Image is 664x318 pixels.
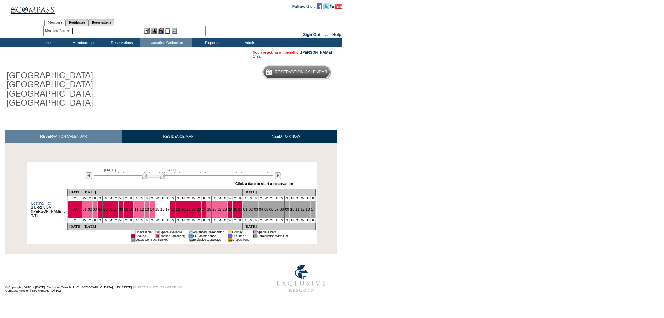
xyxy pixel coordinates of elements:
a: 27 [218,207,222,211]
td: M [145,218,150,223]
td: T [305,196,310,201]
a: 07 [114,207,118,211]
td: Exclusive Getaways [193,238,224,242]
td: W [155,196,160,201]
a: 01 [83,207,87,211]
td: M [108,196,113,201]
a: Members [44,19,65,26]
a: 26 [212,207,216,211]
td: S [243,196,248,201]
td: S [206,196,212,201]
td: M [253,218,259,223]
a: 18 [170,207,175,211]
td: © Copyright [DATE] - [DATE]. Exclusive Resorts, LLC. [GEOGRAPHIC_DATA], [US_STATE]. Compass Versi... [5,262,247,296]
a: 20 [181,207,185,211]
td: 01 [189,234,193,238]
td: T [269,218,274,223]
td: 2 BR/2.5 BA ([PERSON_NAME] or T/T) [30,201,68,218]
td: T [150,218,155,223]
td: T [222,196,228,201]
a: 08 [279,207,284,211]
td: 01 [228,238,232,242]
td: W [227,196,232,201]
td: [DATE] [243,223,315,230]
td: Reports [192,38,230,47]
a: 13 [306,207,310,211]
img: b_edit.gif [144,28,150,34]
td: F [92,218,98,223]
td: T [67,196,82,201]
img: Next [275,172,281,179]
td: M [145,196,150,201]
td: [DATE] [82,223,243,230]
td: S [206,218,212,223]
img: View [151,28,157,34]
td: S [248,218,253,223]
span: :: [325,32,328,37]
td: T [196,196,201,201]
td: S [103,218,108,223]
a: 10 [290,207,294,211]
a: NEED TO KNOW [234,130,337,143]
td: 01 [131,230,135,234]
img: Previous [86,172,92,179]
a: 29 [228,207,232,211]
img: Reservations [165,28,170,34]
td: S [284,218,289,223]
td: F [310,196,315,201]
img: Become our fan on Facebook [317,3,322,9]
a: Sign Out [303,32,320,37]
td: T [160,218,165,223]
td: S [175,218,181,223]
a: TERMS OF USE [161,285,183,289]
a: 22 [192,207,196,211]
td: T [259,218,264,223]
td: Holiday [232,230,249,234]
td: F [165,196,170,201]
a: 14 [150,207,154,211]
td: S [98,218,103,223]
a: 24 [202,207,206,211]
td: S [243,218,248,223]
td: Space Available [160,230,185,234]
td: W [118,196,123,201]
td: T [295,218,300,223]
td: Reservations [102,38,140,47]
img: b_calculator.gif [172,28,177,34]
td: Home [26,38,64,47]
td: M [290,196,295,201]
a: 12 [140,207,144,211]
td: F [274,196,279,201]
td: 01 [228,234,232,238]
td: S [212,196,217,201]
a: 31 [238,207,242,211]
div: Click a date to start a reservation [235,182,293,186]
span: [DATE] [165,168,176,172]
td: 01 [131,238,135,242]
td: M [217,196,222,201]
td: ER Other [232,234,249,238]
td: 01 [131,234,135,238]
div: Member Name: [45,28,72,34]
td: T [305,218,310,223]
td: T [186,196,191,201]
a: PRIVACY POLICY [133,285,158,289]
img: Subscribe to our YouTube Channel [330,4,342,9]
td: Vacation Collection [140,38,192,47]
td: W [155,218,160,223]
td: S [134,218,139,223]
a: 03 [93,207,97,211]
a: 13 [145,207,149,211]
a: Residences [65,19,89,26]
a: Become our fan on Facebook [317,4,322,8]
a: 09 [124,207,128,211]
td: T [150,196,155,201]
td: 01 [189,230,193,234]
td: F [201,218,206,223]
td: S [170,196,175,201]
td: W [227,218,232,223]
td: Memberships [64,38,102,47]
a: 16 [160,207,165,211]
h1: [GEOGRAPHIC_DATA], [GEOGRAPHIC_DATA] - [GEOGRAPHIC_DATA], [GEOGRAPHIC_DATA] [5,70,160,109]
img: Follow us on Twitter [323,3,329,9]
